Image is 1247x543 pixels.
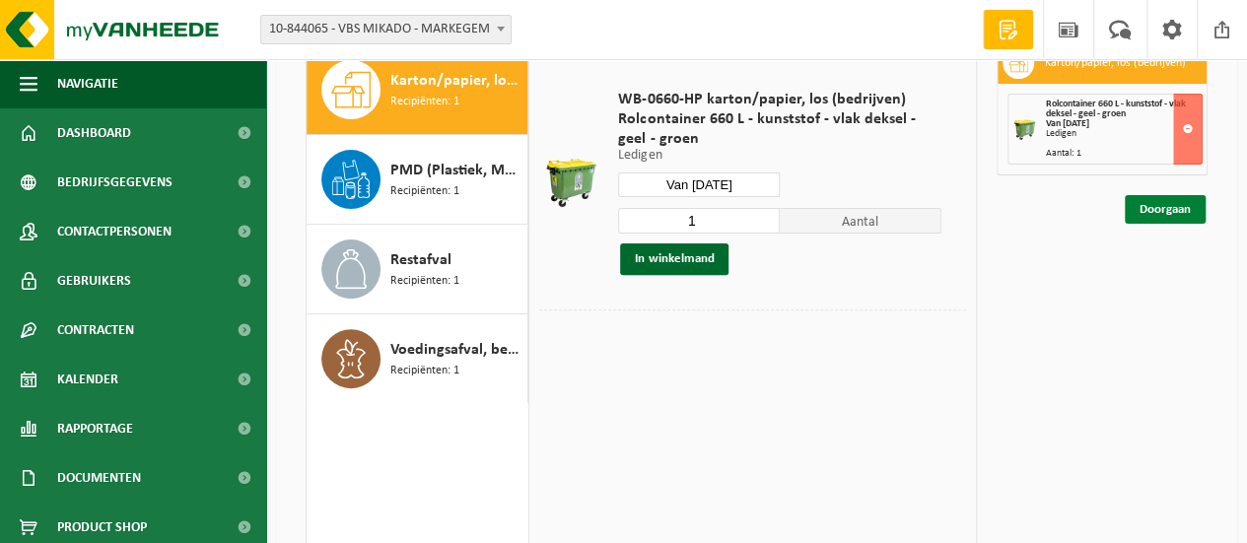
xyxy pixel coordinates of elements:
[57,305,134,355] span: Contracten
[390,69,522,93] span: Karton/papier, los (bedrijven)
[390,272,459,291] span: Recipiënten: 1
[390,159,522,182] span: PMD (Plastiek, Metaal, Drankkartons) (bedrijven)
[780,208,941,234] span: Aantal
[618,172,780,197] input: Selecteer datum
[618,149,941,163] p: Ledigen
[1044,47,1185,79] h3: Karton/papier, los (bedrijven)
[620,243,728,275] button: In winkelmand
[57,108,131,158] span: Dashboard
[390,338,522,362] span: Voedingsafval, bevat producten van dierlijke oorsprong, onverpakt, categorie 3
[390,93,459,111] span: Recipiënten: 1
[1125,195,1206,224] a: Doorgaan
[390,248,451,272] span: Restafval
[57,256,131,305] span: Gebruikers
[307,135,528,225] button: PMD (Plastiek, Metaal, Drankkartons) (bedrijven) Recipiënten: 1
[57,453,141,503] span: Documenten
[57,404,133,453] span: Rapportage
[260,15,512,44] span: 10-844065 - VBS MIKADO - MARKEGEM
[1046,118,1089,129] strong: Van [DATE]
[57,158,173,207] span: Bedrijfsgegevens
[618,90,941,109] span: WB-0660-HP karton/papier, los (bedrijven)
[1046,129,1202,139] div: Ledigen
[307,314,528,403] button: Voedingsafval, bevat producten van dierlijke oorsprong, onverpakt, categorie 3 Recipiënten: 1
[57,207,172,256] span: Contactpersonen
[618,109,941,149] span: Rolcontainer 660 L - kunststof - vlak deksel - geel - groen
[390,182,459,201] span: Recipiënten: 1
[307,45,528,135] button: Karton/papier, los (bedrijven) Recipiënten: 1
[390,362,459,380] span: Recipiënten: 1
[57,355,118,404] span: Kalender
[1046,99,1186,119] span: Rolcontainer 660 L - kunststof - vlak deksel - geel - groen
[1046,149,1202,159] div: Aantal: 1
[57,59,118,108] span: Navigatie
[261,16,511,43] span: 10-844065 - VBS MIKADO - MARKEGEM
[307,225,528,314] button: Restafval Recipiënten: 1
